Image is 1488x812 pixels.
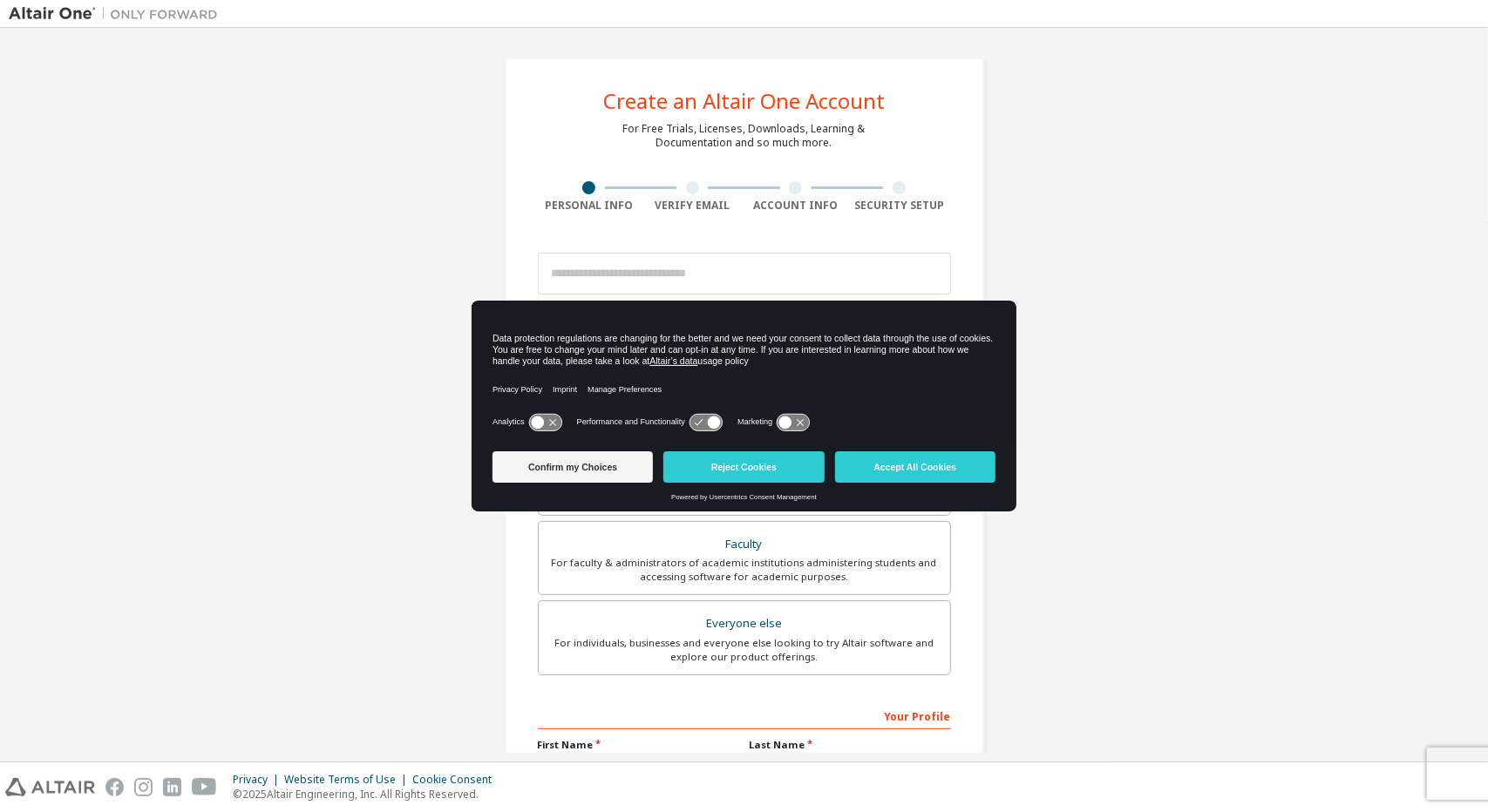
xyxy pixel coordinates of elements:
[538,701,951,729] div: Your Profile
[9,5,227,23] img: Altair One
[105,778,124,796] img: facebook.svg
[163,778,181,796] img: linkedin.svg
[641,199,744,213] div: Verify Email
[134,778,153,796] img: instagram.svg
[284,773,412,787] div: Website Terms of Use
[192,778,217,796] img: youtube.svg
[750,738,951,752] label: Last Name
[549,612,940,636] div: Everyone else
[603,91,885,112] div: Create an Altair One Account
[233,787,502,802] p: © 2025 Altair Engineering, Inc. All Rights Reserved.
[744,199,848,213] div: Account Info
[549,532,940,557] div: Faculty
[538,199,642,213] div: Personal Info
[847,199,951,213] div: Security Setup
[549,636,940,664] div: For individuals, businesses and everyone else looking to try Altair software and explore our prod...
[538,738,739,752] label: First Name
[233,773,284,787] div: Privacy
[5,778,95,796] img: altair_logo.svg
[549,556,940,584] div: For faculty & administrators of academic institutions administering students and accessing softwa...
[412,773,502,787] div: Cookie Consent
[623,122,866,150] div: For Free Trials, Licenses, Downloads, Learning & Documentation and so much more.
